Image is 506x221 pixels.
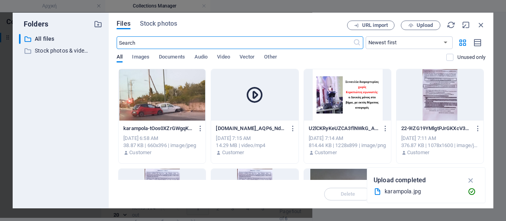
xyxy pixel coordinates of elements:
[315,149,337,156] p: Customer
[117,36,353,49] input: Search
[374,175,426,185] p: Upload completed
[240,52,255,63] span: Vector
[19,19,48,29] p: Folders
[123,142,201,149] div: 38.87 KB | 660x396 | image/jpeg
[309,125,379,132] p: U2lCKRyKeUZCA3flNWkG_A.png
[123,135,201,142] div: [DATE] 6:58 AM
[447,21,455,29] i: Reload
[19,46,88,56] div: Stock photos & videos
[477,21,485,29] i: Close
[19,46,102,56] div: Stock photos & videos
[94,20,102,28] i: Create new folder
[309,142,386,149] div: 814.44 KB | 1228x899 | image/png
[401,135,479,142] div: [DATE] 7:11 AM
[309,135,386,142] div: [DATE] 7:14 AM
[401,125,472,132] p: 22-9IZG19YMlgtPJrGKXcV3DA.jpg
[347,21,395,30] button: URL import
[117,52,123,63] span: All
[385,187,461,196] div: karampola.jpg
[457,54,485,61] p: Displays only files that are not in use on the website. Files added during this session can still...
[194,52,208,63] span: Audio
[217,52,230,63] span: Video
[132,52,149,63] span: Images
[216,142,293,149] div: 14.29 MB | video/mp4
[264,52,277,63] span: Other
[401,142,479,149] div: 376.87 KB | 1078x1600 | image/jpeg
[117,19,130,28] span: Files
[462,21,470,29] i: Minimize
[140,19,177,28] span: Stock photos
[123,125,194,132] p: karampola-tOos0XZrGWgqKGUV1DCglg.jpg
[19,34,21,44] div: ​
[417,23,433,28] span: Upload
[216,125,286,132] p: FDownloader.Net_AQP6_Nd5Zij6BW_lE-v9dqVhy0REwGqy5JDGwjUFJoYUl7aCwIcvQtE_-kkvs23Hhta_Fi8BizQ7Reusg...
[362,23,388,28] span: URL import
[216,135,293,142] div: [DATE] 7:15 AM
[129,149,151,156] p: Customer
[159,52,185,63] span: Documents
[35,34,88,43] p: All files
[35,46,88,55] p: Stock photos & videos
[401,21,440,30] button: Upload
[222,149,244,156] p: Customer
[407,149,429,156] p: Customer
